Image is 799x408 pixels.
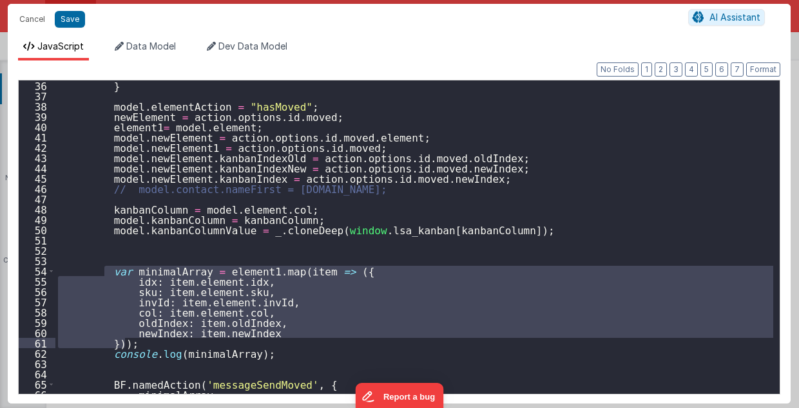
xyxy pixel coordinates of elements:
button: 1 [641,62,652,77]
div: 54 [19,266,55,276]
span: Data Model [126,41,176,51]
button: 5 [700,62,713,77]
button: Cancel [13,10,52,28]
div: 53 [19,255,55,266]
div: 57 [19,297,55,307]
div: 56 [19,286,55,297]
button: 7 [731,62,744,77]
button: AI Assistant [688,9,765,26]
div: 38 [19,101,55,111]
div: 44 [19,163,55,173]
button: 2 [655,62,667,77]
div: 50 [19,225,55,235]
span: Dev Data Model [218,41,287,51]
div: 66 [19,389,55,400]
button: 3 [669,62,682,77]
div: 46 [19,183,55,194]
div: 58 [19,307,55,317]
div: 40 [19,122,55,132]
div: 62 [19,348,55,358]
div: 59 [19,317,55,328]
div: 63 [19,358,55,369]
span: AI Assistant [709,12,760,23]
div: 37 [19,91,55,101]
div: 52 [19,245,55,255]
div: 51 [19,235,55,245]
div: 39 [19,111,55,122]
button: Save [55,11,85,28]
button: No Folds [597,62,639,77]
div: 64 [19,369,55,379]
div: 61 [19,338,55,348]
button: Format [746,62,780,77]
button: 6 [715,62,728,77]
div: 55 [19,276,55,286]
div: 65 [19,379,55,389]
button: 4 [685,62,698,77]
div: 43 [19,153,55,163]
div: 41 [19,132,55,142]
div: 42 [19,142,55,153]
div: 36 [19,80,55,91]
div: 48 [19,204,55,214]
span: JavaScript [37,41,84,51]
div: 49 [19,214,55,225]
div: 47 [19,194,55,204]
div: 45 [19,173,55,183]
div: 60 [19,328,55,338]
